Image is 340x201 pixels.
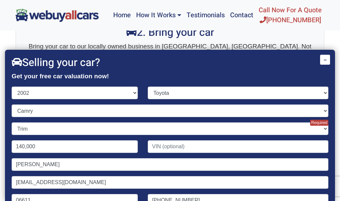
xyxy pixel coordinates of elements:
strong: Get your free car valuation now! [12,73,109,80]
a: Home [111,3,133,28]
h2: 2. Bring your car [23,26,317,39]
input: Mileage [12,140,138,153]
input: VIN (optional) [148,140,328,153]
p: Bring your car to our locally owned business in [GEOGRAPHIC_DATA], [GEOGRAPHIC_DATA]. Not running... [23,42,317,61]
a: How It Works [133,3,184,28]
span: Required [310,120,328,126]
input: Email [12,176,328,189]
a: Contact [227,3,256,28]
a: Testimonials [184,3,227,28]
a: Call Now For A Quote[PHONE_NUMBER] [256,3,324,28]
h2: Selling your car? [12,56,328,69]
img: We Buy All Cars in NJ logo [16,9,99,22]
input: Name [12,158,328,171]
